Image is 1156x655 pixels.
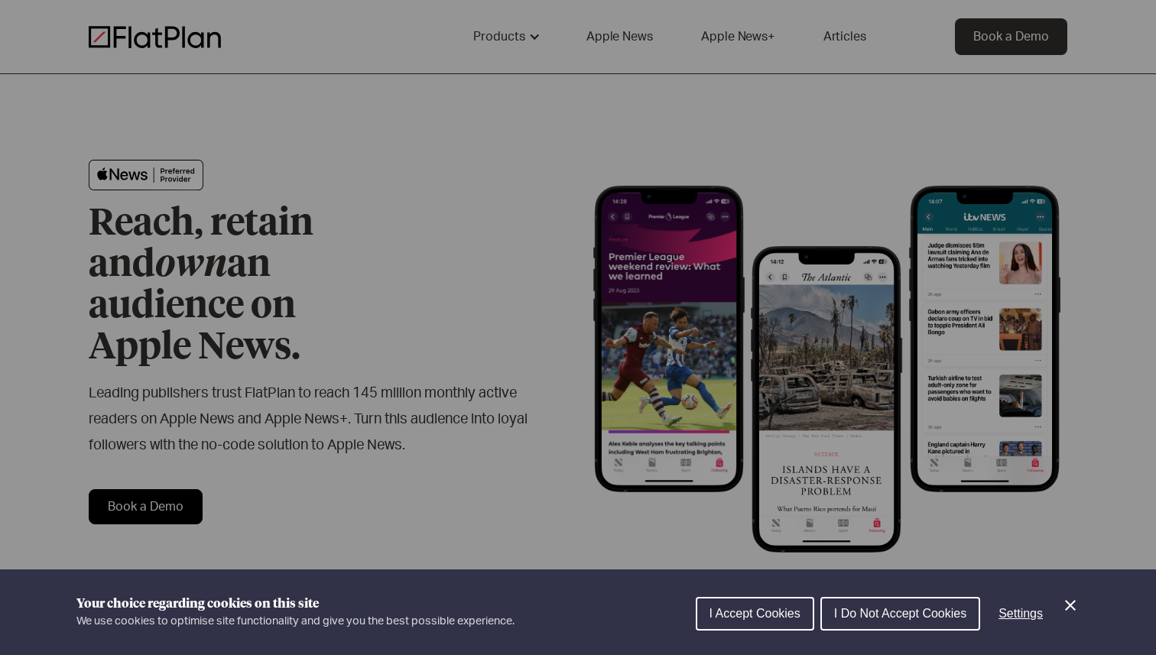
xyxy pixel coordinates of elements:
[820,597,980,631] button: I Do Not Accept Cookies
[1061,596,1080,614] button: Close Cookie Control
[696,597,814,631] button: I Accept Cookies
[76,613,515,630] p: We use cookies to optimise site functionality and give you the best possible experience.
[834,607,966,620] span: I Do Not Accept Cookies
[76,595,515,613] h1: Your choice regarding cookies on this site
[986,598,1055,629] button: Settings
[999,607,1043,620] span: Settings
[710,607,800,620] span: I Accept Cookies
